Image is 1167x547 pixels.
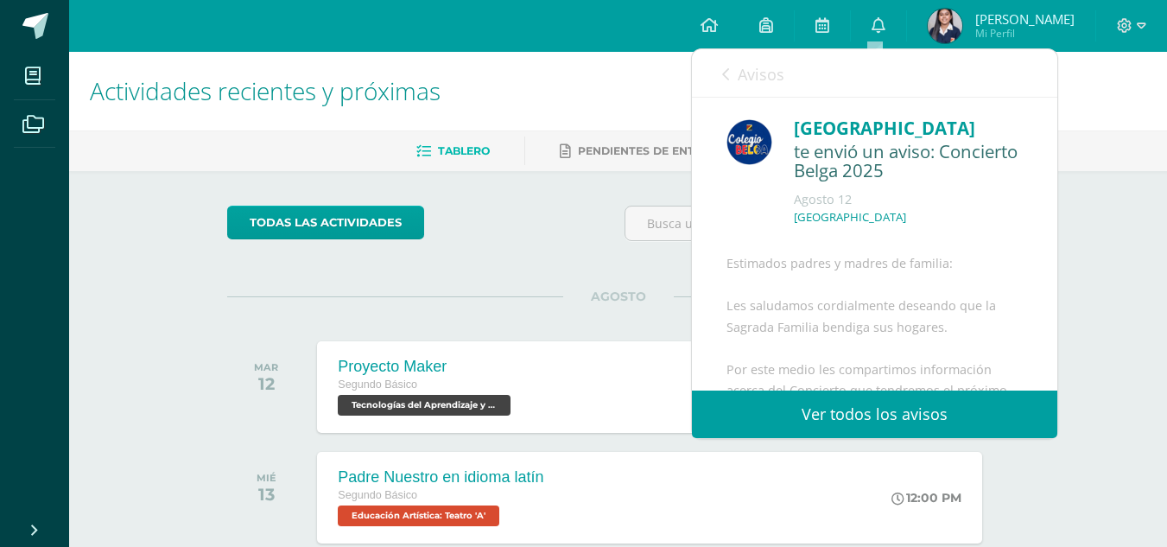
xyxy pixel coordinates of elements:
[578,144,726,157] span: Pendientes de entrega
[338,489,417,501] span: Segundo Básico
[928,9,962,43] img: 06e964e560dc42fd59541cf1d2ad55c0.png
[726,119,772,165] img: 919ad801bb7643f6f997765cf4083301.png
[338,395,511,416] span: Tecnologías del Aprendizaje y la Comunicación 'A'
[891,490,961,506] div: 12:00 PM
[254,373,278,394] div: 12
[975,26,1075,41] span: Mi Perfil
[90,74,441,107] span: Actividades recientes y próximas
[257,472,276,484] div: MIÉ
[416,137,490,165] a: Tablero
[794,142,1023,182] div: te envió un aviso: Concierto Belga 2025
[794,115,1023,142] div: [GEOGRAPHIC_DATA]
[738,64,784,85] span: Avisos
[338,358,515,376] div: Proyecto Maker
[257,484,276,505] div: 13
[794,210,906,225] p: [GEOGRAPHIC_DATA]
[338,468,543,487] div: Padre Nuestro en idioma latín
[227,206,424,239] a: todas las Actividades
[794,191,1023,208] div: Agosto 12
[692,391,1057,438] a: Ver todos los avisos
[338,506,499,526] span: Educación Artística: Teatro 'A'
[625,207,1008,240] input: Busca una actividad próxima aquí...
[975,10,1075,28] span: [PERSON_NAME]
[563,289,674,304] span: AGOSTO
[338,378,417,391] span: Segundo Básico
[560,137,726,165] a: Pendientes de entrega
[438,144,490,157] span: Tablero
[254,361,278,373] div: MAR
